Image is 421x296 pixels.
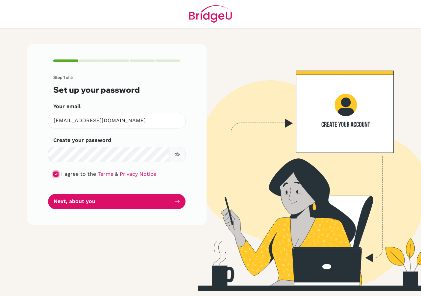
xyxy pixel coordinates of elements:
input: Insert your email* [48,113,186,128]
span: & [115,171,118,177]
label: Your email [53,102,81,110]
a: Terms [98,171,113,177]
span: Step 1 of 5 [53,75,73,80]
button: Next, about you [48,194,186,209]
a: Privacy Notice [120,171,156,177]
span: I agree to the [61,171,96,177]
h3: Set up your password [53,85,180,95]
label: Create your password [53,136,111,144]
